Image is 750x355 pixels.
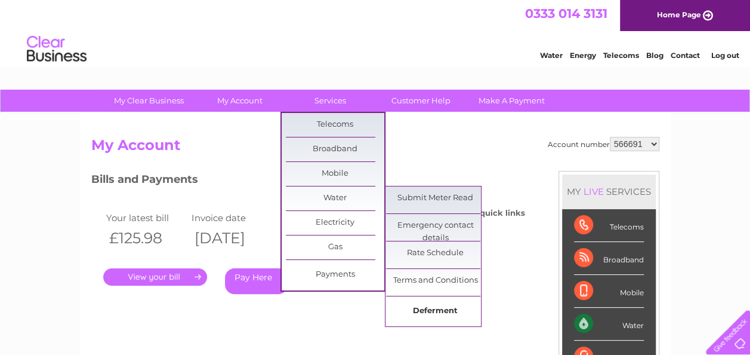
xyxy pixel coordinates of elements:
a: Mobile [286,162,384,186]
a: Pay Here [225,268,288,294]
a: Telecoms [286,113,384,137]
div: Clear Business is a trading name of Verastar Limited (registered in [GEOGRAPHIC_DATA] No. 3667643... [94,7,658,58]
a: Electricity [286,211,384,235]
h2: My Account [91,137,659,160]
a: Submit Meter Read [386,186,484,210]
div: Telecoms [574,209,644,242]
a: Energy [570,51,596,60]
a: Water [540,51,563,60]
a: Blog [646,51,663,60]
a: Rate Schedule [386,241,484,265]
a: Contact [671,51,700,60]
a: Gas [286,235,384,259]
a: Telecoms [603,51,639,60]
a: Water [286,186,384,210]
a: Emergency contact details [386,214,484,238]
th: [DATE] [189,226,274,250]
a: Broadband [286,137,384,161]
a: Services [281,90,379,112]
div: MY SERVICES [562,175,656,209]
div: Broadband [574,242,644,275]
h3: Bills and Payments [91,171,525,192]
a: Customer Help [372,90,470,112]
a: 0333 014 3131 [525,6,607,21]
td: Invoice date [189,210,274,226]
a: My Clear Business [100,90,198,112]
div: Account number [548,137,659,151]
a: Make A Payment [462,90,561,112]
div: LIVE [581,186,606,197]
a: Deferment [386,299,484,323]
div: Water [574,308,644,341]
img: logo.png [26,31,87,68]
a: Log out [711,51,739,60]
th: £125.98 [103,226,189,250]
div: Mobile [574,275,644,308]
a: My Account [190,90,289,112]
td: Your latest bill [103,210,189,226]
a: Payments [286,263,384,287]
a: . [103,268,207,286]
a: Terms and Conditions [386,269,484,293]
